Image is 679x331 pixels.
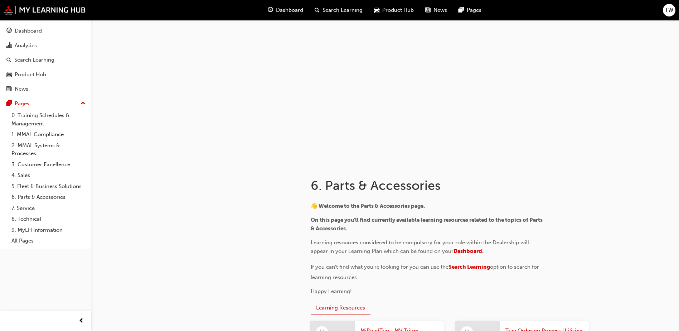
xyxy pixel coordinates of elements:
[3,23,88,97] button: DashboardAnalyticsSearch LearningProduct HubNews
[374,6,379,15] span: car-icon
[3,68,88,81] a: Product Hub
[467,6,481,14] span: Pages
[15,42,37,50] div: Analytics
[459,6,464,15] span: pages-icon
[482,248,484,254] span: .
[6,72,12,78] span: car-icon
[311,288,352,294] span: Happy Learning!
[9,192,88,203] a: 6. Parts & Accessories
[311,239,530,254] span: Learning resources considered to be compulsory for your role within the Dealership will appear in...
[311,264,448,270] span: If you can't find what you're looking for you can use the
[262,3,309,18] a: guage-iconDashboard
[9,140,88,159] a: 2. MMAL Systems & Processes
[6,86,12,92] span: news-icon
[665,6,673,14] span: TW
[79,317,84,326] span: prev-icon
[311,178,545,193] h1: 6. Parts & Accessories
[315,6,320,15] span: search-icon
[311,301,370,315] button: Learning Resources
[9,203,88,214] a: 7. Service
[6,28,12,34] span: guage-icon
[9,170,88,181] a: 4. Sales
[9,110,88,129] a: 0. Training Schedules & Management
[14,56,54,64] div: Search Learning
[15,27,42,35] div: Dashboard
[448,264,490,270] a: Search Learning
[433,6,447,14] span: News
[382,6,414,14] span: Product Hub
[268,6,273,15] span: guage-icon
[3,97,88,110] button: Pages
[276,6,303,14] span: Dashboard
[9,235,88,246] a: All Pages
[663,4,675,16] button: TW
[9,225,88,236] a: 9. MyLH Information
[3,24,88,38] a: Dashboard
[3,53,88,67] a: Search Learning
[425,6,431,15] span: news-icon
[454,248,482,254] a: Dashboard
[6,43,12,49] span: chart-icon
[15,85,28,93] div: News
[311,217,544,232] span: On this page you'll find currently available learning resources related to the topics of Parts & ...
[9,159,88,170] a: 3. Customer Excellence
[81,99,86,108] span: up-icon
[9,214,88,225] a: 8. Technical
[15,71,46,79] div: Product Hub
[453,3,487,18] a: pages-iconPages
[9,181,88,192] a: 5. Fleet & Business Solutions
[6,101,12,107] span: pages-icon
[368,3,419,18] a: car-iconProduct Hub
[3,39,88,52] a: Analytics
[4,5,86,15] img: mmal
[3,82,88,96] a: News
[419,3,453,18] a: news-iconNews
[6,57,11,63] span: search-icon
[9,129,88,140] a: 1. MMAL Compliance
[311,203,425,209] span: 👋 Welcome to the Parts & Accessories page.
[15,100,29,108] div: Pages
[322,6,363,14] span: Search Learning
[309,3,368,18] a: search-iconSearch Learning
